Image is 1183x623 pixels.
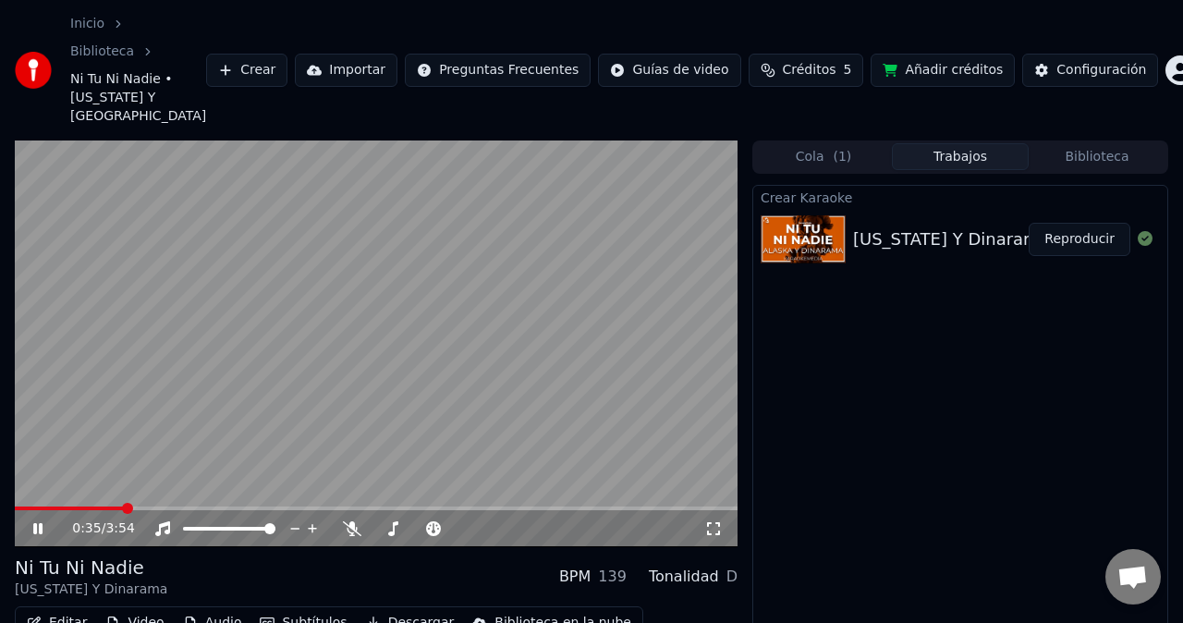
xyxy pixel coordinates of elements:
[749,54,864,87] button: Créditos5
[15,580,167,599] div: [US_STATE] Y Dinarama
[1029,143,1165,170] button: Biblioteca
[1105,549,1161,605] div: Chat abierto
[833,148,851,166] span: ( 1 )
[598,54,740,87] button: Guías de video
[70,70,206,126] span: Ni Tu Ni Nadie • [US_STATE] Y [GEOGRAPHIC_DATA]
[295,54,397,87] button: Importar
[1029,223,1130,256] button: Reproducir
[1022,54,1158,87] button: Configuración
[892,143,1029,170] button: Trabajos
[871,54,1015,87] button: Añadir créditos
[70,15,206,126] nav: breadcrumb
[206,54,287,87] button: Crear
[70,15,104,33] a: Inicio
[15,52,52,89] img: youka
[844,61,852,79] span: 5
[105,519,134,538] span: 3:54
[649,566,719,588] div: Tonalidad
[753,186,1167,208] div: Crear Karaoke
[598,566,627,588] div: 139
[853,226,1182,252] div: [US_STATE] Y Dinarama - Ni Tu Ni Nadie
[559,566,591,588] div: BPM
[72,519,116,538] div: /
[726,566,738,588] div: D
[783,61,836,79] span: Créditos
[15,555,167,580] div: Ni Tu Ni Nadie
[405,54,591,87] button: Preguntas Frecuentes
[72,519,101,538] span: 0:35
[755,143,892,170] button: Cola
[70,43,134,61] a: Biblioteca
[1056,61,1146,79] div: Configuración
